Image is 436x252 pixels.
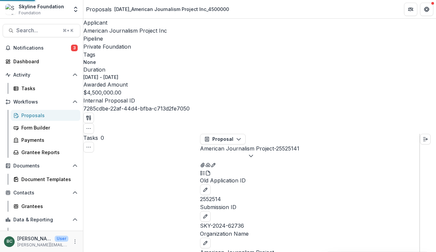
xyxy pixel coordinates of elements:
[83,74,118,81] p: [DATE] - [DATE]
[13,45,71,51] span: Notifications
[200,222,419,230] p: SKY-2024-62736
[86,5,112,13] a: Proposals
[200,144,299,160] button: American Journalism Project-25525141
[200,238,211,248] button: edit
[13,72,70,78] span: Activity
[200,134,246,144] button: Proposal
[83,59,96,66] p: None
[13,99,70,105] span: Workflows
[11,134,80,145] a: Payments
[83,97,436,105] p: Internal Proposal ID
[3,160,80,171] button: Open Documents
[21,112,75,119] div: Proposals
[11,174,80,185] a: Document Templates
[83,81,436,89] p: Awarded Amount
[7,239,12,244] div: Bettina Chang
[11,122,80,133] a: Form Builder
[21,176,75,183] div: Document Templates
[83,27,167,34] a: American Journalism Project Inc
[21,85,75,92] div: Tasks
[21,203,75,210] div: Grantees
[211,160,216,168] button: Edit as form
[71,3,80,16] button: Open entity switcher
[420,134,431,144] button: Expand right
[21,230,75,237] div: Dashboard
[83,19,436,27] p: Applicant
[17,235,52,242] p: [PERSON_NAME]
[5,4,16,15] img: Skyline Foundation
[3,214,80,225] button: Open Data & Reporting
[13,217,70,223] span: Data & Reporting
[200,160,205,168] button: View Attached Files
[200,176,419,184] p: Old Application ID
[11,201,80,212] a: Grantees
[83,89,121,97] p: $4,500,000.00
[11,228,80,239] a: Dashboard
[19,10,41,16] span: Foundation
[205,168,211,176] button: PDF view
[3,43,80,53] button: Notifications3
[71,45,78,51] span: 3
[55,236,68,242] p: User
[3,56,80,67] a: Dashboard
[13,190,70,196] span: Contacts
[17,242,68,248] p: [PERSON_NAME][EMAIL_ADDRESS][DOMAIN_NAME]
[86,4,232,14] nav: breadcrumb
[200,195,419,203] p: 2552514
[200,168,205,176] button: Plaintext view
[114,6,229,13] div: [DATE]_American Journalism Project Inc_4500000
[3,70,80,80] button: Open Activity
[13,58,75,65] div: Dashboard
[11,83,80,94] a: Tasks
[83,66,436,74] p: Duration
[83,51,436,59] p: Tags
[11,147,80,158] a: Grantee Reports
[19,3,64,10] div: Skyline Foundation
[83,105,190,113] p: 7285cdbe-22af-44d4-bfba-c713d2fe7050
[83,43,131,51] p: Private Foundation
[420,3,433,16] button: Get Help
[3,97,80,107] button: Open Workflows
[404,3,417,16] button: Partners
[16,27,59,34] span: Search...
[83,35,436,43] p: Pipeline
[13,163,70,169] span: Documents
[200,184,211,195] button: edit
[21,124,75,131] div: Form Builder
[200,203,419,211] p: Submission ID
[71,238,79,246] button: More
[200,230,419,238] p: Organization Name
[11,110,80,121] a: Proposals
[83,134,98,142] h3: Tasks
[3,187,80,198] button: Open Contacts
[3,24,80,37] button: Search...
[200,211,211,222] button: edit
[101,134,104,141] span: 0
[61,27,75,34] div: ⌘ + K
[21,136,75,143] div: Payments
[21,149,75,156] div: Grantee Reports
[83,142,94,152] button: Toggle View Cancelled Tasks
